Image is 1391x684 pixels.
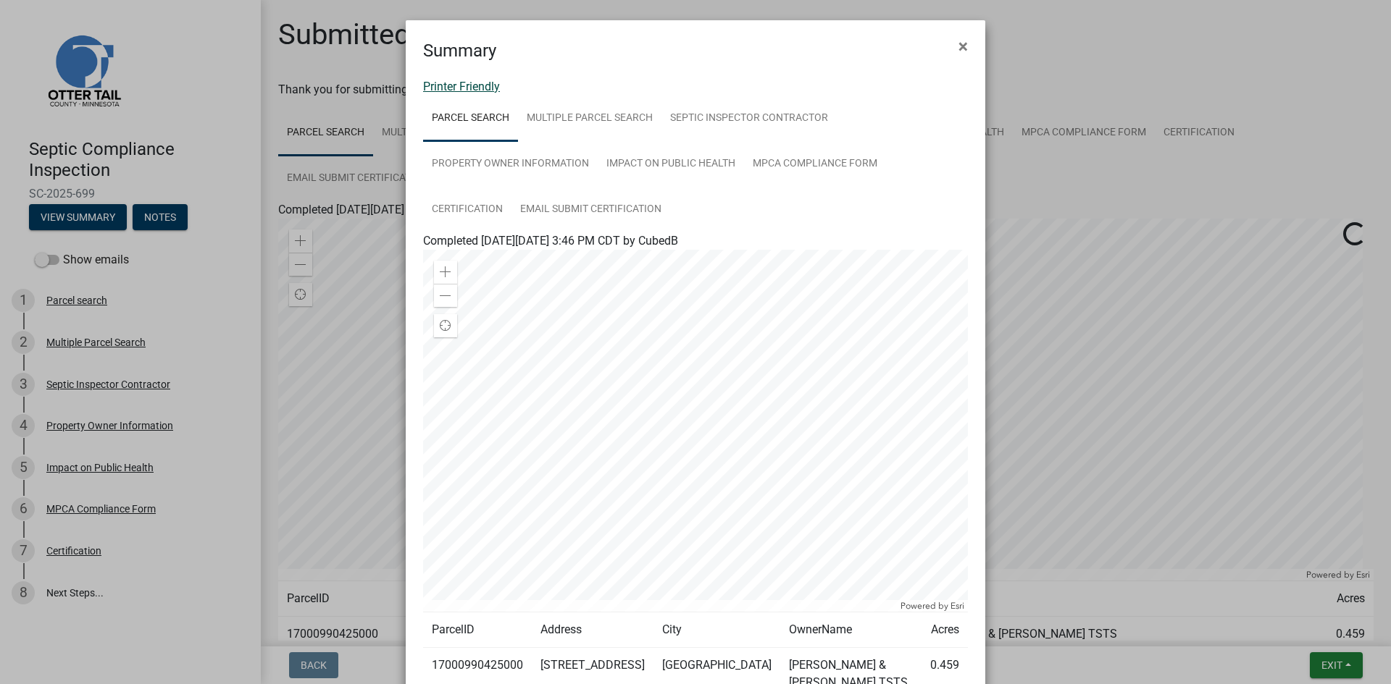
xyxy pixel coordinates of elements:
[423,38,496,64] h4: Summary
[423,234,678,248] span: Completed [DATE][DATE] 3:46 PM CDT by CubedB
[423,187,511,233] a: Certification
[423,141,598,187] a: Property Owner Information
[532,612,653,648] td: Address
[434,261,457,284] div: Zoom in
[958,36,968,56] span: ×
[653,612,780,648] td: City
[434,314,457,337] div: Find my location
[423,80,500,93] a: Printer Friendly
[511,187,670,233] a: Email Submit Certification
[434,284,457,307] div: Zoom out
[780,612,922,648] td: OwnerName
[744,141,886,187] a: MPCA Compliance Form
[423,612,532,648] td: ParcelID
[518,96,661,142] a: Multiple Parcel Search
[947,26,979,67] button: Close
[423,96,518,142] a: Parcel search
[922,612,968,648] td: Acres
[598,141,744,187] a: Impact on Public Health
[897,600,968,612] div: Powered by
[661,96,837,142] a: Septic Inspector Contractor
[951,601,964,611] a: Esri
